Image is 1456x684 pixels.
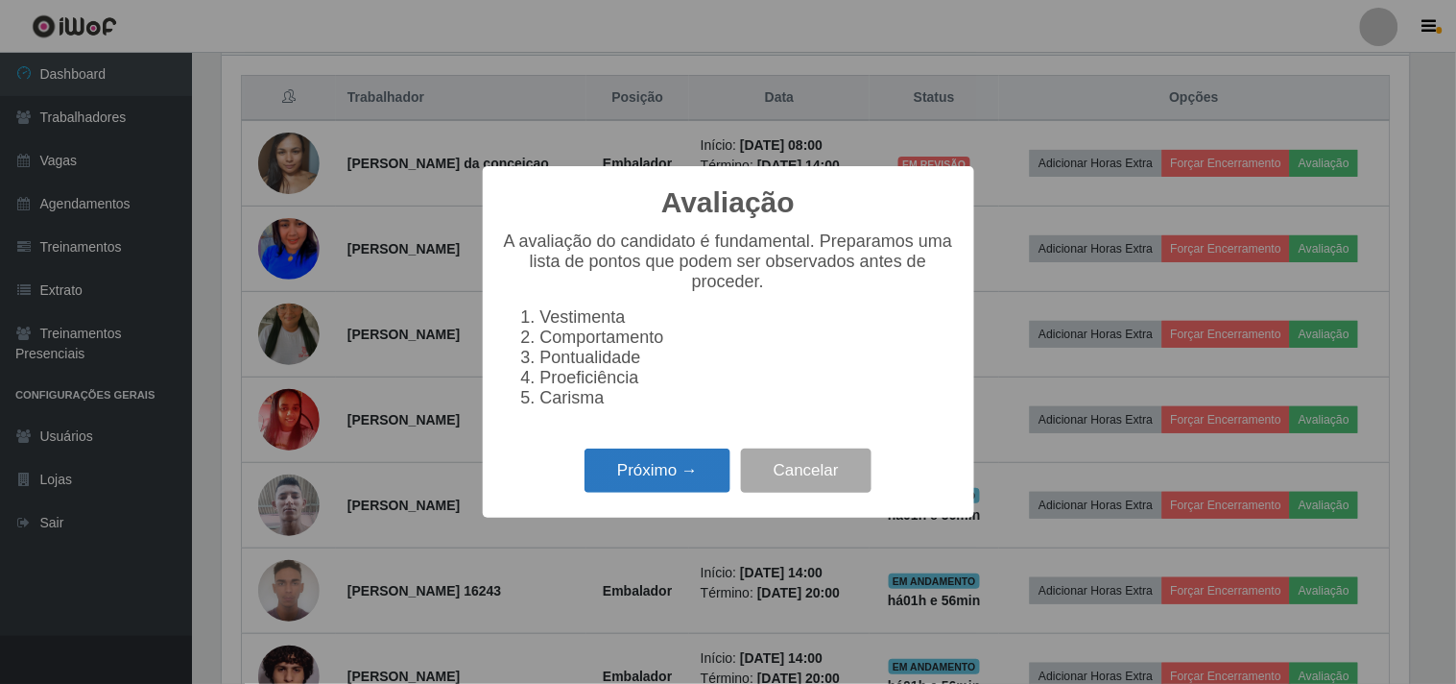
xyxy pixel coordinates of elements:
li: Carisma [540,388,955,408]
li: Vestimenta [540,307,955,328]
li: Comportamento [540,328,955,348]
button: Próximo → [585,449,730,494]
li: Pontualidade [540,348,955,368]
li: Proeficiência [540,368,955,388]
h2: Avaliação [661,185,795,220]
button: Cancelar [741,449,871,494]
p: A avaliação do candidato é fundamental. Preparamos uma lista de pontos que podem ser observados a... [502,232,955,292]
